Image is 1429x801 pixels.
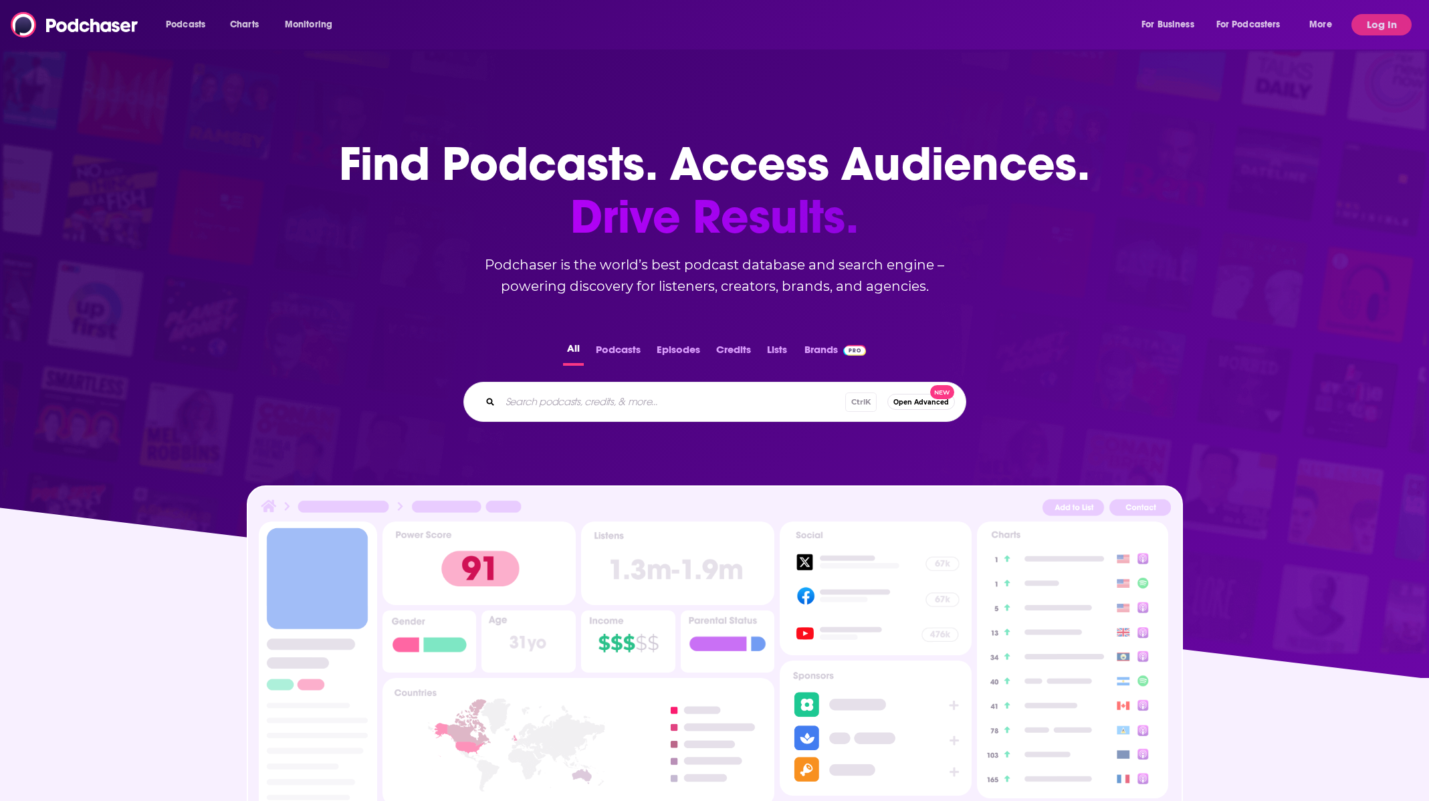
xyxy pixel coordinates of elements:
span: Monitoring [285,15,332,34]
button: Episodes [653,340,704,366]
button: Open AdvancedNew [887,394,955,410]
span: Ctrl K [845,392,877,412]
img: Podcast Sponsors [780,661,971,796]
button: open menu [1300,14,1349,35]
img: Podcast Insights Income [581,610,675,673]
div: Search podcasts, credits, & more... [463,382,966,422]
span: For Business [1141,15,1194,34]
input: Search podcasts, credits, & more... [500,391,845,413]
a: Charts [221,14,267,35]
img: Podcast Socials [780,522,971,655]
img: Podcast Insights Charts [977,522,1168,798]
button: Lists [763,340,791,366]
img: Podcast Insights Age [481,610,576,673]
h2: Podchaser is the world’s best podcast database and search engine – powering discovery for listene... [447,254,982,297]
span: Open Advanced [893,398,949,406]
span: Charts [230,15,259,34]
button: Credits [712,340,755,366]
img: Podcast Insights Power score [382,522,576,605]
button: All [563,340,584,366]
img: Podcast Insights Header [259,497,1171,521]
span: New [930,385,954,399]
img: Podcast Insights Listens [581,522,774,605]
a: BrandsPodchaser Pro [804,340,867,366]
span: Drive Results. [339,191,1090,243]
h1: Find Podcasts. Access Audiences. [339,138,1090,243]
span: Podcasts [166,15,205,34]
button: open menu [156,14,223,35]
span: More [1309,15,1332,34]
button: open menu [1132,14,1211,35]
button: Podcasts [592,340,645,366]
button: Log In [1351,14,1412,35]
button: open menu [1208,14,1300,35]
img: Podchaser - Follow, Share and Rate Podcasts [11,12,139,37]
img: Podcast Insights Gender [382,610,477,673]
span: For Podcasters [1216,15,1281,34]
img: Podchaser Pro [843,345,867,356]
button: open menu [276,14,350,35]
img: Podcast Insights Parental Status [681,610,775,673]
